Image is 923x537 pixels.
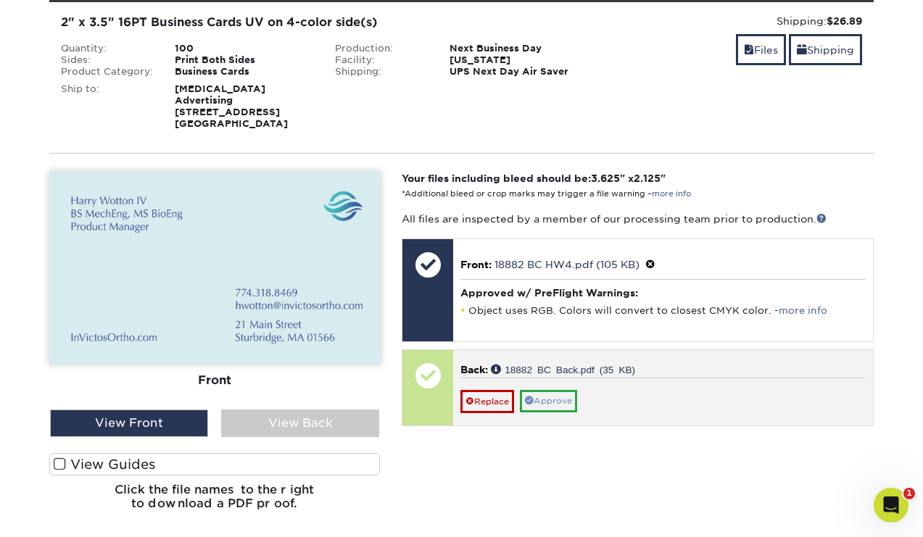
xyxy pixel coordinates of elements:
[439,54,599,66] div: [US_STATE]
[439,43,599,54] div: Next Business Day
[164,66,324,78] div: Business Cards
[324,54,439,66] div: Facility:
[827,15,862,27] strong: $26.89
[591,172,620,184] span: 3.625
[903,488,915,499] span: 1
[61,14,588,31] div: 2" x 3.5" 16PT Business Cards UV on 4-color side(s)
[736,34,786,65] a: Files
[460,259,492,270] span: Front:
[50,83,165,130] div: Ship to:
[652,189,691,199] a: more info
[460,304,866,317] li: Object uses RGB. Colors will convert to closest CMYK color. -
[50,54,165,66] div: Sides:
[49,365,381,396] div: Front
[779,305,827,316] a: more info
[50,43,165,54] div: Quantity:
[324,66,439,78] div: Shipping:
[460,287,866,299] h4: Approved w/ PreFlight Warnings:
[164,43,324,54] div: 100
[460,364,488,375] span: Back:
[744,44,754,56] span: files
[402,189,691,199] small: *Additional bleed or crop marks may trigger a file warning –
[494,259,640,270] a: 18882 BC HW4.pdf (105 KB)
[49,483,381,522] h6: Click the file names to the right to download a PDF proof.
[164,54,324,66] div: Print Both Sides
[797,44,807,56] span: shipping
[610,14,863,28] div: Shipping:
[439,66,599,78] div: UPS Next Day Air Saver
[50,409,208,437] div: View Front
[402,172,666,184] strong: Your files including bleed should be: " x "
[491,364,635,374] a: 18882 BC Back.pdf (35 KB)
[874,488,908,523] iframe: Intercom live chat
[460,390,514,413] a: Replace
[221,409,379,437] div: View Back
[402,212,874,226] p: All files are inspected by a member of our processing team prior to production.
[634,172,661,184] span: 2.125
[175,83,288,129] strong: [MEDICAL_DATA] Advertising [STREET_ADDRESS] [GEOGRAPHIC_DATA]
[789,34,862,65] a: Shipping
[324,43,439,54] div: Production:
[520,390,577,412] a: Approve
[50,66,165,78] div: Product Category:
[49,453,381,475] label: View Guides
